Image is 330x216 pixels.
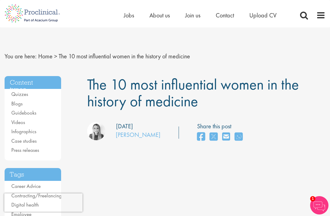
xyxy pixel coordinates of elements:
[149,11,170,19] a: About us
[54,52,57,60] span: >
[197,122,246,131] label: Share this post
[4,193,82,212] iframe: reCAPTCHA
[185,11,200,19] a: Join us
[310,196,315,201] span: 1
[87,75,299,111] span: The 10 most influential women in the history of medicine
[11,137,37,144] a: Case studies
[249,11,277,19] a: Upload CV
[11,119,25,126] a: Videos
[116,131,160,139] a: [PERSON_NAME]
[310,196,328,214] img: Chatbot
[5,168,61,181] h3: Tags
[11,100,23,107] a: Blogs
[11,128,36,135] a: Infographics
[222,130,230,144] a: share on email
[5,76,61,89] h3: Content types
[11,91,28,97] a: Quizzes
[11,183,41,189] a: Career Advice
[5,52,37,60] span: You are here:
[235,130,243,144] a: share on whats app
[87,122,105,140] img: Hannah Burke
[59,52,190,60] span: The 10 most influential women in the history of medicine
[210,130,218,144] a: share on twitter
[11,192,62,199] a: Contracting/Freelancing
[216,11,234,19] a: Contact
[124,11,134,19] a: Jobs
[11,147,39,153] a: Press releases
[38,52,53,60] a: breadcrumb link
[116,122,133,131] div: [DATE]
[11,109,36,116] a: Guidebooks
[197,130,205,144] a: share on facebook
